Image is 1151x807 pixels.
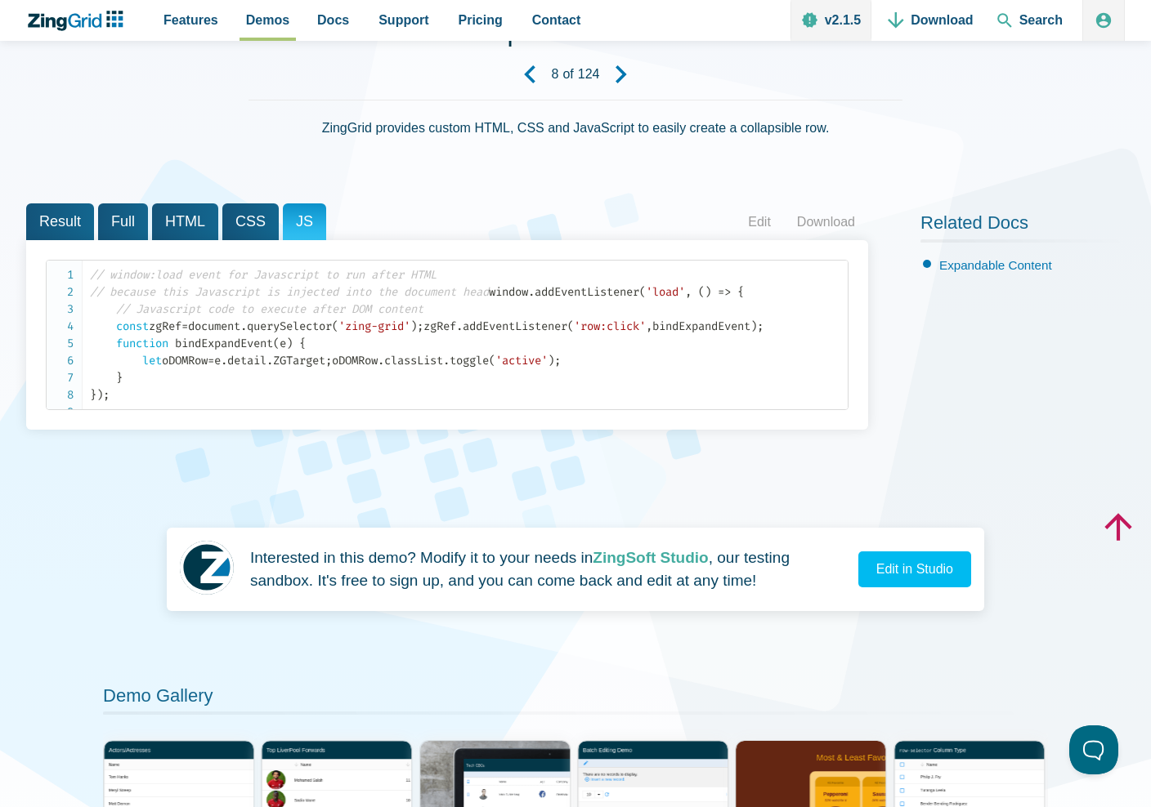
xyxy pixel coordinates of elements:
[378,354,384,368] span: .
[222,203,279,240] span: CSS
[332,319,338,333] span: (
[939,258,1052,272] a: Expandable Content
[90,268,437,282] span: // window:load event for Javascript to run after HTML
[181,319,188,333] span: =
[26,203,94,240] span: Result
[737,285,744,299] span: {
[554,354,561,368] span: ;
[489,354,495,368] span: (
[103,388,110,402] span: ;
[116,319,149,333] span: const
[175,337,273,350] span: bindExpandEvent
[750,319,757,333] span: )
[757,319,764,333] span: ;
[567,319,574,333] span: (
[574,319,646,333] span: 'row:click'
[286,337,293,350] span: )
[208,354,214,368] span: =
[152,203,218,240] span: HTML
[705,285,711,299] span: )
[283,203,326,240] span: JS
[116,302,423,316] span: // Javascript code to execute after DOM content
[26,11,132,31] a: ZingChart Logo. Click to return to the homepage
[163,9,218,31] span: Features
[552,68,559,81] strong: 8
[90,388,96,402] span: }
[90,266,848,403] code: window zgRef document zgRef bindExpandEvent oDOMRow e detail ZGTarget oDOMRow classList
[266,354,273,368] span: .
[249,100,902,177] div: ZingGrid provides custom HTML, CSS and JavaScript to easily create a collapsible row.
[338,319,410,333] span: 'zing-grid'
[735,210,784,234] a: Edit
[562,68,573,81] span: of
[273,337,280,350] span: (
[535,285,639,299] span: addEventListener
[443,354,450,368] span: .
[784,210,868,234] a: Download
[450,354,489,368] span: toggle
[221,354,227,368] span: .
[116,371,123,385] span: }
[410,319,417,333] span: )
[459,9,503,31] span: Pricing
[593,549,708,566] strong: ZingSoft Studio
[698,285,705,299] span: (
[116,337,168,350] span: function
[920,212,1125,243] h2: Related Docs
[599,52,643,96] a: Next Demo
[280,337,286,350] span: e
[378,9,428,31] span: Support
[858,551,971,587] a: Edit in Studio
[90,285,489,299] span: // because this Javascript is injected into the document head
[508,52,552,96] a: Previous Demo
[639,285,646,299] span: (
[685,285,692,299] span: ,
[548,354,554,368] span: )
[646,319,652,333] span: ,
[646,285,685,299] span: 'load'
[718,285,731,299] span: =>
[532,9,581,31] span: Contact
[299,337,306,350] span: {
[325,354,332,368] span: ;
[317,9,349,31] span: Docs
[250,546,845,593] p: Interested in this demo? Modify it to your needs in , our testing sandbox. It's free to sign up, ...
[103,684,1048,715] h2: Demo Gallery
[240,319,247,333] span: .
[578,68,600,81] strong: 124
[98,203,148,240] span: Full
[495,354,548,368] span: 'active'
[96,388,103,402] span: )
[528,285,535,299] span: .
[456,319,463,333] span: .
[247,319,332,333] span: querySelector
[1069,725,1118,774] iframe: Help Scout Beacon - Open
[246,9,289,31] span: Demos
[417,319,423,333] span: ;
[142,354,162,368] span: let
[463,319,567,333] span: addEventListener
